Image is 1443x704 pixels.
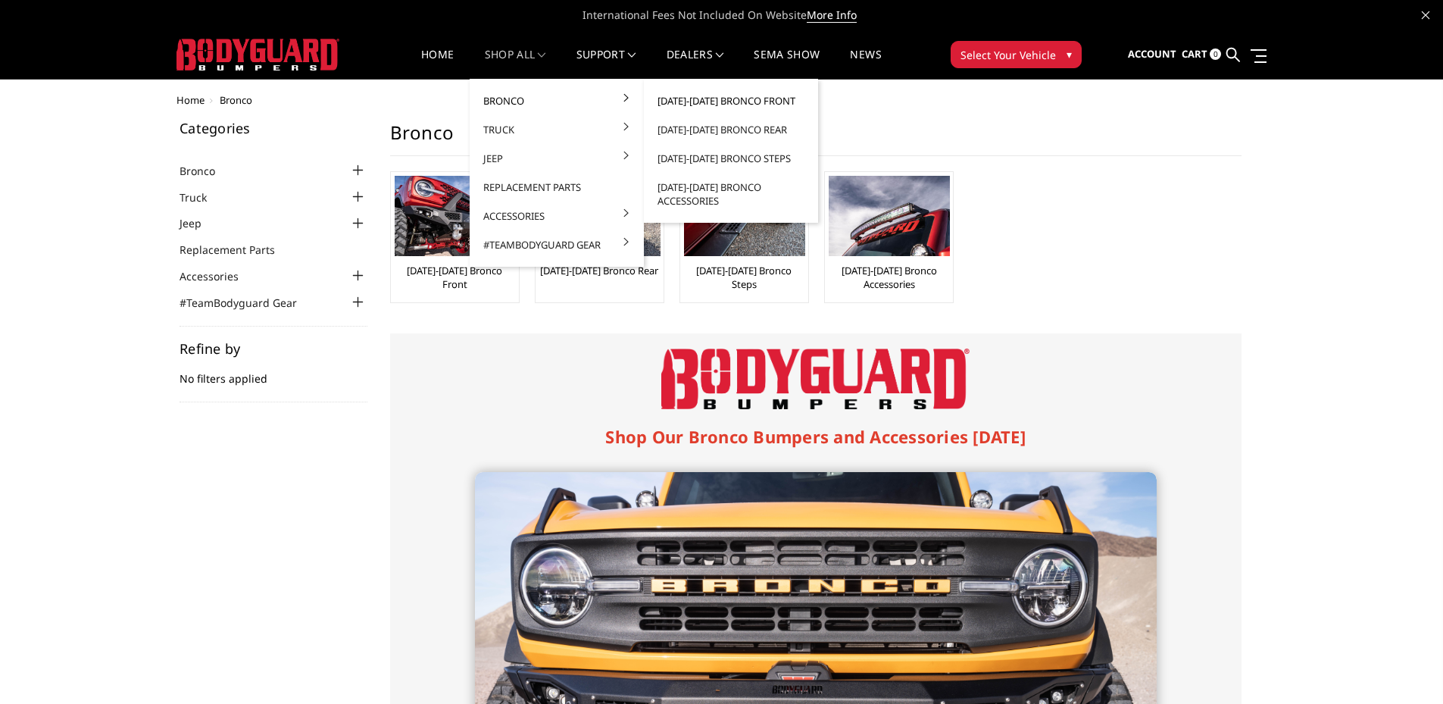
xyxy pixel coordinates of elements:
a: Jeep [476,144,638,173]
a: Bronco [180,163,234,179]
a: [DATE]-[DATE] Bronco Front [395,264,515,291]
span: ▾ [1067,46,1072,62]
h5: Refine by [180,342,367,355]
a: Accessories [180,268,258,284]
span: Bronco [220,93,252,107]
a: shop all [485,49,546,79]
a: Home [421,49,454,79]
iframe: Chat Widget [1367,631,1443,704]
a: Dealers [667,49,724,79]
h5: Categories [180,121,367,135]
a: Replacement Parts [180,242,294,258]
img: Bodyguard Bumpers Logo [661,349,970,409]
a: Support [576,49,636,79]
a: Bronco [476,86,638,115]
a: [DATE]-[DATE] Bronco Steps [650,144,812,173]
a: Replacement Parts [476,173,638,202]
a: [DATE]-[DATE] Bronco Rear [650,115,812,144]
button: Select Your Vehicle [951,41,1082,68]
div: No filters applied [180,342,367,402]
a: More Info [807,8,857,23]
a: Home [176,93,205,107]
h1: Bronco [390,121,1242,156]
img: BODYGUARD BUMPERS [176,39,339,70]
span: Account [1128,47,1176,61]
a: #TeamBodyguard Gear [476,230,638,259]
span: 0 [1210,48,1221,60]
a: News [850,49,881,79]
a: [DATE]-[DATE] Bronco Steps [684,264,804,291]
a: [DATE]-[DATE] Bronco Front [650,86,812,115]
a: Cart 0 [1182,34,1221,75]
a: [DATE]-[DATE] Bronco Accessories [650,173,812,215]
a: Accessories [476,202,638,230]
h1: Shop Our Bronco Bumpers and Accessories [DATE] [475,424,1157,449]
span: Select Your Vehicle [960,47,1056,63]
a: [DATE]-[DATE] Bronco Accessories [829,264,949,291]
span: Cart [1182,47,1207,61]
a: Truck [476,115,638,144]
a: Truck [180,189,226,205]
a: Account [1128,34,1176,75]
a: SEMA Show [754,49,820,79]
a: #TeamBodyguard Gear [180,295,316,311]
a: Jeep [180,215,220,231]
a: [DATE]-[DATE] Bronco Rear [540,264,658,277]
